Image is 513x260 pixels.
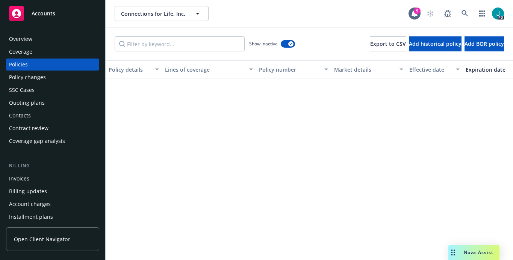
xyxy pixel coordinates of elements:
[14,235,70,243] span: Open Client Navigator
[6,135,99,147] a: Coverage gap analysis
[6,211,99,223] a: Installment plans
[9,59,28,71] div: Policies
[106,60,162,78] button: Policy details
[409,66,451,74] div: Effective date
[9,211,53,223] div: Installment plans
[6,3,99,24] a: Accounts
[331,60,406,78] button: Market details
[334,66,395,74] div: Market details
[9,97,45,109] div: Quoting plans
[6,97,99,109] a: Quoting plans
[6,84,99,96] a: SSC Cases
[9,198,51,210] div: Account charges
[9,46,32,58] div: Coverage
[6,46,99,58] a: Coverage
[6,162,99,170] div: Billing
[9,33,32,45] div: Overview
[370,40,406,47] span: Export to CSV
[115,6,209,21] button: Connections for Life, Inc.
[9,110,31,122] div: Contacts
[409,40,462,47] span: Add historical policy
[6,33,99,45] a: Overview
[423,6,438,21] a: Start snowing
[115,36,245,51] input: Filter by keyword...
[448,245,499,260] button: Nova Assist
[6,110,99,122] a: Contacts
[465,36,504,51] button: Add BOR policy
[6,59,99,71] a: Policies
[162,60,256,78] button: Lines of coverage
[9,122,48,134] div: Contract review
[492,8,504,20] img: photo
[6,198,99,210] a: Account charges
[9,71,46,83] div: Policy changes
[9,185,47,197] div: Billing updates
[475,6,490,21] a: Switch app
[249,41,278,47] span: Show inactive
[457,6,472,21] a: Search
[465,40,504,47] span: Add BOR policy
[165,66,245,74] div: Lines of coverage
[370,36,406,51] button: Export to CSV
[448,245,458,260] div: Drag to move
[414,8,421,14] div: 9
[440,6,455,21] a: Report a Bug
[32,11,55,17] span: Accounts
[259,66,320,74] div: Policy number
[109,66,151,74] div: Policy details
[256,60,331,78] button: Policy number
[6,122,99,134] a: Contract review
[406,60,463,78] button: Effective date
[6,185,99,197] a: Billing updates
[9,84,35,96] div: SSC Cases
[9,173,29,185] div: Invoices
[409,36,462,51] button: Add historical policy
[6,173,99,185] a: Invoices
[9,135,65,147] div: Coverage gap analysis
[6,71,99,83] a: Policy changes
[464,249,493,255] span: Nova Assist
[121,10,186,18] span: Connections for Life, Inc.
